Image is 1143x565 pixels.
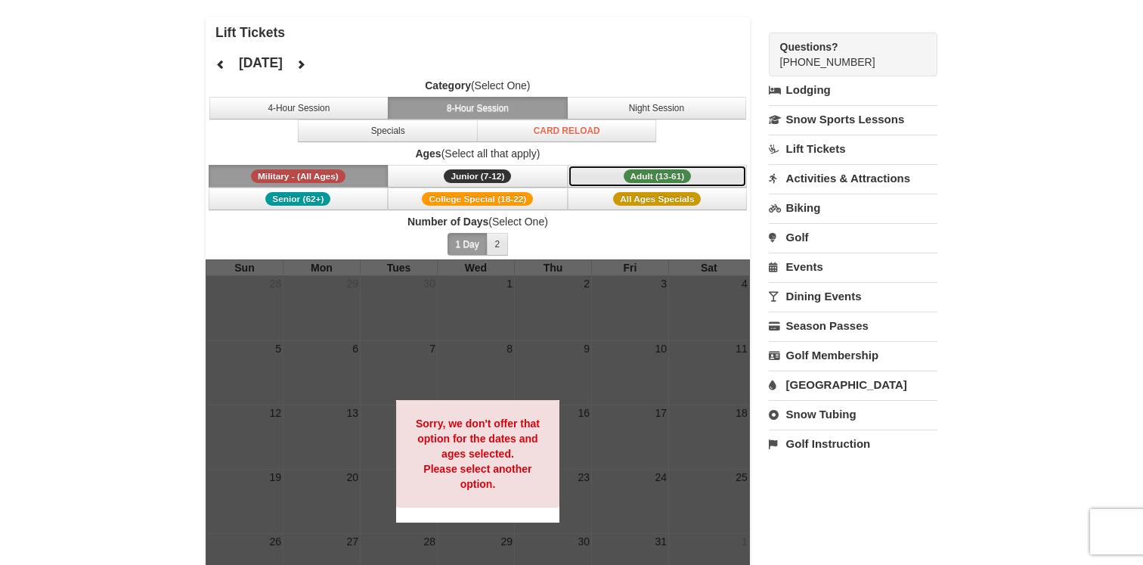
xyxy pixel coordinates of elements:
[568,188,748,210] button: All Ages Specials
[298,120,478,142] button: Specials
[769,312,937,340] a: Season Passes
[769,341,937,369] a: Golf Membership
[780,41,838,53] strong: Questions?
[769,135,937,163] a: Lift Tickets
[206,214,750,229] label: (Select One)
[425,79,471,92] strong: Category
[415,147,441,160] strong: Ages
[209,188,389,210] button: Senior (62+)
[416,418,540,490] strong: Sorry, we don't offer that option for the dates and ages selected. Please select another option.
[769,194,937,222] a: Biking
[769,430,937,458] a: Golf Instruction
[209,97,389,120] button: 4-Hour Session
[239,55,283,70] h4: [DATE]
[567,97,747,120] button: Night Session
[477,120,657,142] button: Card Reload
[769,371,937,399] a: [GEOGRAPHIC_DATA]
[215,25,750,40] h4: Lift Tickets
[265,192,330,206] span: Senior (62+)
[388,97,568,120] button: 8-Hour Session
[388,188,568,210] button: College Special (18-22)
[209,165,389,188] button: Military - (All Ages)
[613,192,701,206] span: All Ages Specials
[487,233,509,256] button: 2
[769,223,937,251] a: Golf
[448,233,488,256] button: 1 Day
[444,169,511,183] span: Junior (7-12)
[206,146,750,161] label: (Select all that apply)
[388,165,568,188] button: Junior (7-12)
[422,192,533,206] span: College Special (18-22)
[251,169,345,183] span: Military - (All Ages)
[769,76,937,104] a: Lodging
[568,165,748,188] button: Adult (13-61)
[769,164,937,192] a: Activities & Attractions
[769,282,937,310] a: Dining Events
[769,400,937,428] a: Snow Tubing
[769,253,937,281] a: Events
[206,78,750,93] label: (Select One)
[769,105,937,133] a: Snow Sports Lessons
[407,216,488,228] strong: Number of Days
[780,39,910,68] span: [PHONE_NUMBER]
[624,169,692,183] span: Adult (13-61)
